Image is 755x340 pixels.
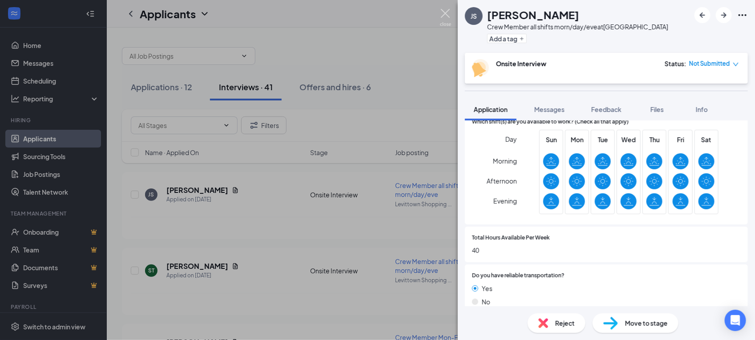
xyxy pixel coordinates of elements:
[555,318,575,328] span: Reject
[474,105,508,113] span: Application
[487,22,668,31] div: Crew Member all shifts morn/day/eve at [GEOGRAPHIC_DATA]
[698,135,715,144] span: Sat
[505,134,517,144] span: Day
[493,153,517,169] span: Morning
[591,105,622,113] span: Feedback
[694,7,711,23] button: ArrowLeftNew
[543,135,559,144] span: Sun
[482,297,490,307] span: No
[650,105,664,113] span: Files
[737,10,748,20] svg: Ellipses
[689,59,730,68] span: Not Submitted
[472,272,565,280] span: Do you have reliable transportation?
[673,135,689,144] span: Fri
[472,234,550,242] span: Total Hours Available Per Week
[487,7,579,22] h1: [PERSON_NAME]
[646,135,662,144] span: Thu
[482,284,493,293] span: Yes
[471,12,477,20] div: JS
[534,105,565,113] span: Messages
[595,135,611,144] span: Tue
[665,59,686,68] div: Status :
[487,34,527,43] button: PlusAdd a tag
[569,135,585,144] span: Mon
[621,135,637,144] span: Wed
[519,36,525,41] svg: Plus
[696,105,708,113] span: Info
[625,318,668,328] span: Move to stage
[493,193,517,209] span: Evening
[472,245,741,255] span: 40
[496,60,546,68] b: Onsite Interview
[472,118,629,126] span: Which shift(s) are you available to work? (Check all that apply)
[719,10,729,20] svg: ArrowRight
[487,173,517,189] span: Afternoon
[716,7,732,23] button: ArrowRight
[725,310,746,331] div: Open Intercom Messenger
[733,61,739,68] span: down
[697,10,708,20] svg: ArrowLeftNew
